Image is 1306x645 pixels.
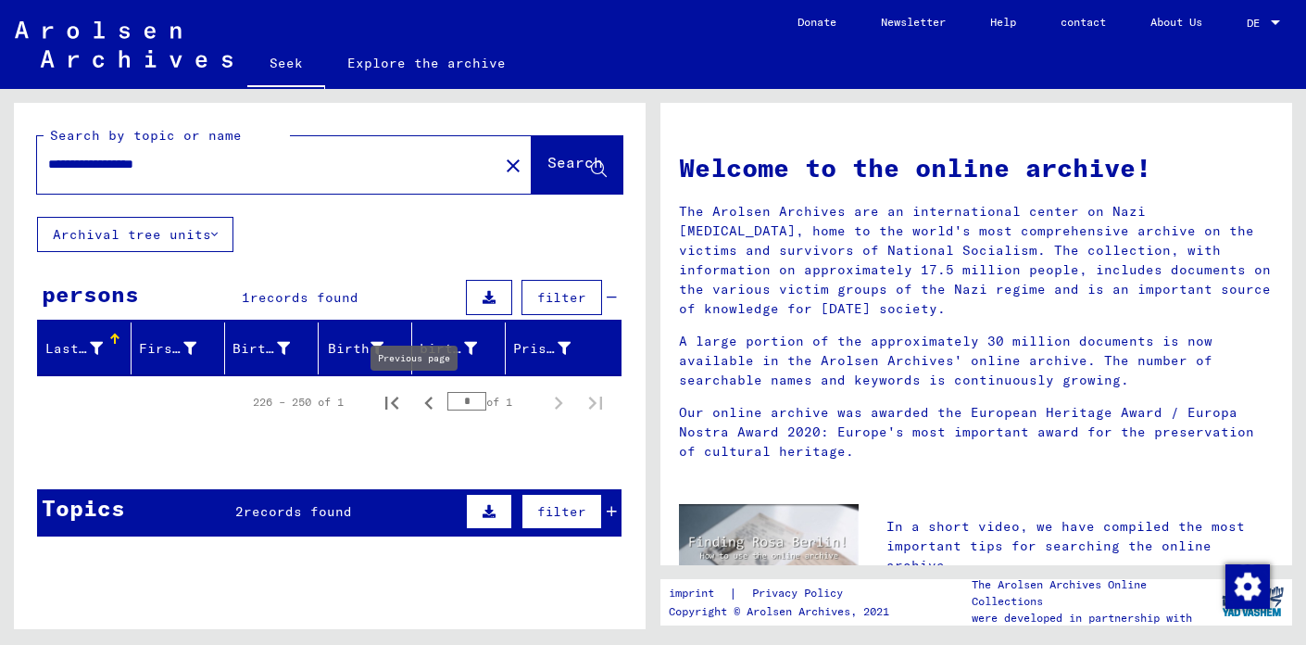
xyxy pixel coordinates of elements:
[537,503,586,520] font: filter
[537,289,586,306] font: filter
[1218,578,1287,625] img: yv_logo.png
[328,340,370,357] font: Birth
[1225,564,1270,609] img: Change consent
[244,503,352,520] font: records found
[679,151,1151,183] font: Welcome to the online archive!
[270,55,303,71] font: Seek
[729,585,737,601] font: |
[247,41,325,89] a: Seek
[486,395,512,409] font: of 1
[547,153,603,171] font: Search
[521,494,602,529] button: filter
[506,322,621,374] mat-header-cell: Prisoner #
[42,494,125,522] font: Topics
[972,611,1192,625] font: were developed in partnership with
[50,127,242,144] font: Search by topic or name
[513,334,598,363] div: Prisoner #
[325,41,528,85] a: Explore the archive
[679,203,1271,317] font: The Arolsen Archives are an international center on Nazi [MEDICAL_DATA], home to the world's most...
[373,384,410,421] button: First page
[225,322,319,374] mat-header-cell: Birth name
[37,217,233,252] button: Archival tree units
[679,333,1212,388] font: A large portion of the approximately 30 million documents is now available in the Arolsen Archive...
[797,15,836,29] font: Donate
[242,289,250,306] font: 1
[502,155,524,177] mat-icon: close
[232,340,316,357] font: Birth name
[752,586,843,600] font: Privacy Policy
[1150,15,1202,29] font: About Us
[232,334,318,363] div: Birth name
[42,280,139,308] font: persons
[410,384,447,421] button: Previous page
[679,504,859,602] img: video.jpg
[45,340,120,357] font: Last name
[881,15,946,29] font: Newsletter
[886,518,1245,574] font: In a short video, we have compiled the most important tips for searching the online archive.
[1061,15,1106,29] font: contact
[253,395,344,409] font: 226 – 250 of 1
[495,146,532,183] button: Clear
[521,280,602,315] button: filter
[347,55,506,71] font: Explore the archive
[532,136,622,194] button: Search
[15,21,232,68] img: Arolsen_neg.svg
[1247,16,1260,30] font: DE
[669,586,714,600] font: imprint
[420,340,503,357] font: birth date
[139,334,224,363] div: First name
[679,404,1254,460] font: Our online archive was awarded the European Heritage Award / Europa Nostra Award 2020: Europe's m...
[990,15,1016,29] font: Help
[669,584,729,603] a: imprint
[737,584,865,603] a: Privacy Policy
[45,334,131,363] div: Last name
[250,289,358,306] font: records found
[513,340,596,357] font: Prisoner #
[326,334,411,363] div: Birth
[139,340,222,357] font: First name
[38,322,132,374] mat-header-cell: Last name
[420,334,505,363] div: birth date
[132,322,225,374] mat-header-cell: First name
[540,384,577,421] button: Next page
[412,322,506,374] mat-header-cell: birth date
[577,384,614,421] button: Last page
[53,226,211,243] font: Archival tree units
[669,604,889,618] font: Copyright © Arolsen Archives, 2021
[235,503,244,520] font: 2
[319,322,412,374] mat-header-cell: Birth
